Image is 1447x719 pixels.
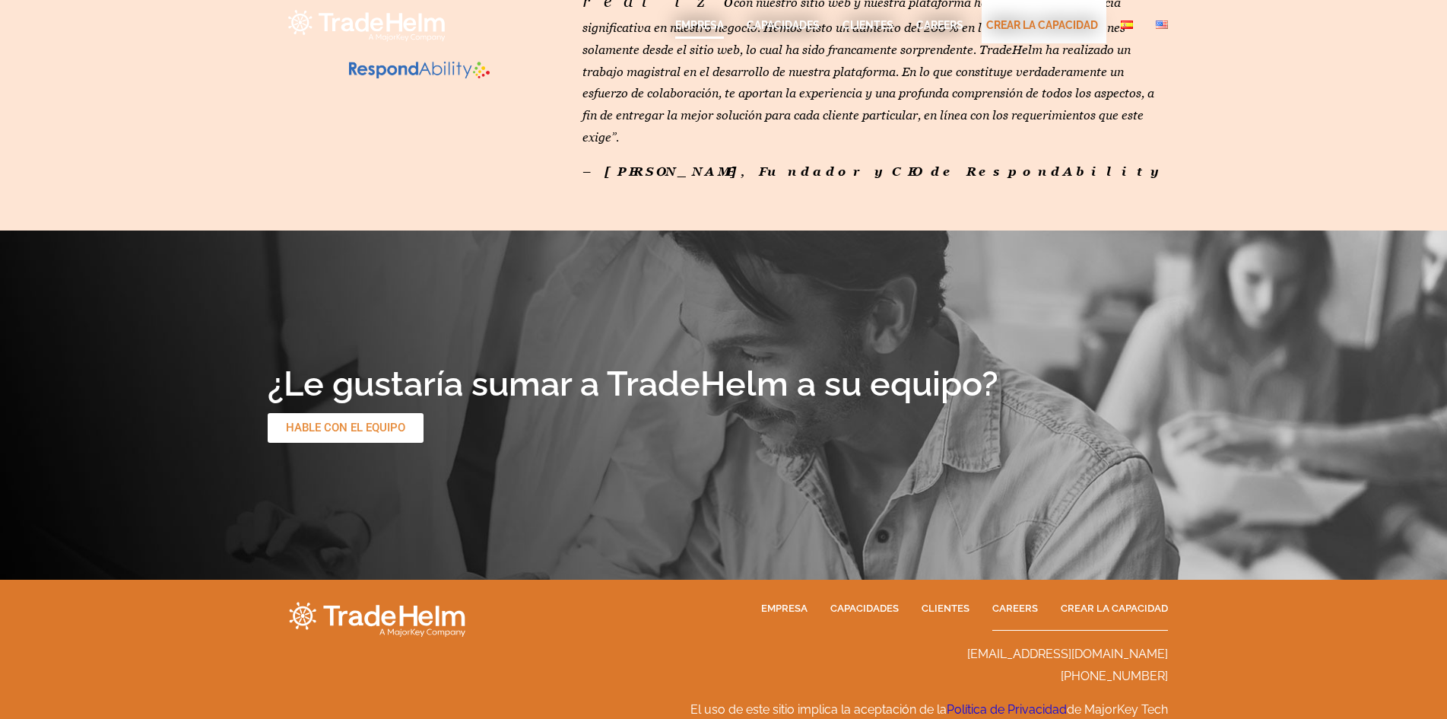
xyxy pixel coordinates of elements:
[747,17,820,33] a: Capacidades
[842,17,893,33] a: Clientes
[675,17,724,33] a: EMPRESA
[1121,21,1133,29] img: Español
[947,702,1067,717] a: Política de Privacidad
[1156,21,1168,29] img: English
[1371,646,1447,719] iframe: Chat Widget
[286,422,405,434] span: HABLE CON EL EQUIPO
[268,413,424,443] a: HABLE CON EL EQUIPO
[690,702,1168,717] span: El uso de este sitio implica la aceptación de la de MajorKey Tech
[582,161,1168,183] p: – [PERSON_NAME], Fundador y CEO de RespondAbility
[830,600,899,617] a: CAPACIDADES
[268,367,1180,402] h2: ¿Le gustaría sumar a TradeHelm a su equipo?
[761,600,808,617] a: EMPRESA
[922,600,969,617] a: CLIENTES
[1061,600,1168,617] a: CREAR LA CAPACIDAD
[916,17,963,33] a: CAREERS
[992,600,1038,617] a: CAREERS
[986,17,1098,33] a: Crear La Capacidad
[967,647,1168,661] a: [EMAIL_ADDRESS][DOMAIN_NAME]
[1061,669,1168,683] span: [PHONE_NUMBER]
